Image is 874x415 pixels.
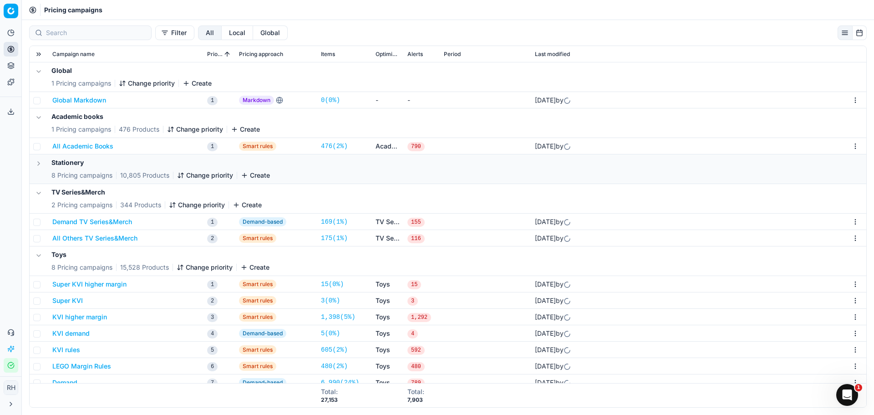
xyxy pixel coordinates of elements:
span: [DATE] [535,297,556,304]
span: Smart rules [239,234,276,243]
span: 8 Pricing campaigns [51,171,112,180]
span: 1 Pricing campaigns [51,125,111,134]
span: 3 [407,297,418,306]
a: TV Series&Merch [376,234,400,243]
div: by [535,280,571,289]
span: 4 [207,329,218,338]
span: 1 [207,218,218,227]
div: by [535,217,571,226]
div: 7,903 [407,396,424,404]
input: Search [46,28,146,37]
span: 789 [407,379,425,388]
button: All Academic Books [52,142,113,151]
button: Create [241,171,270,180]
div: by [535,329,571,338]
span: Optimization groups [376,51,400,58]
button: Create [240,263,269,272]
button: Demand TV Series&Merch [52,217,132,226]
span: RH [4,381,18,395]
span: 1 [207,96,218,105]
iframe: Intercom live chat [836,384,858,406]
span: 8 Pricing campaigns [51,263,112,272]
span: 1 [207,280,218,289]
a: Academic books [376,142,400,151]
button: Expand all [33,49,44,60]
h5: Global [51,66,212,75]
span: Last modified [535,51,570,58]
span: Period [444,51,461,58]
div: by [535,378,571,387]
button: KVI rules [52,345,80,354]
a: 15(0%) [321,280,344,289]
a: Toys [376,280,400,289]
button: all [198,26,222,40]
button: Create [183,79,212,88]
button: Demand [52,378,77,387]
span: Alerts [407,51,423,58]
a: Toys [376,296,400,305]
div: by [535,362,571,371]
span: 7 [207,379,218,388]
a: 6,990(24%) [321,378,359,387]
h5: Stationery [51,158,270,167]
button: Change priority [177,171,233,180]
span: Priority [207,51,223,58]
button: Create [233,200,262,210]
button: Create [231,125,260,134]
span: Items [321,51,335,58]
a: Toys [376,362,400,371]
a: 1,398(5%) [321,313,356,322]
span: [DATE] [535,142,556,150]
span: 116 [407,234,425,243]
span: 2 [207,234,218,243]
a: Toys [376,329,400,338]
span: 1 [207,142,218,151]
td: - [372,92,404,108]
span: 2 [207,297,218,306]
button: Super KVI higher margin [52,280,127,289]
div: by [535,296,571,305]
span: 476 Products [119,125,159,134]
a: 605(2%) [321,345,348,354]
div: by [535,142,571,151]
a: 476(2%) [321,142,348,151]
a: 5(0%) [321,329,340,338]
span: Demand-based [239,329,286,338]
a: 480(2%) [321,362,348,371]
span: 5 [207,346,218,355]
button: local [222,26,253,40]
span: Smart rules [239,345,276,354]
a: Toys [376,313,400,322]
span: Demand-based [239,378,286,387]
span: Smart rules [239,313,276,322]
button: Change priority [167,125,223,134]
span: [DATE] [535,346,556,354]
button: Change priority [119,79,175,88]
span: Campaign name [52,51,95,58]
button: Change priority [177,263,233,272]
a: 0(0%) [321,96,340,105]
button: KVI higher margin [52,313,107,322]
a: TV Series&Merch [376,217,400,226]
a: 3(0%) [321,296,340,305]
h5: TV Series&Merch [51,188,262,197]
span: 1 [855,384,862,391]
span: [DATE] [535,379,556,386]
a: 169(1%) [321,217,348,226]
h5: Toys [51,250,269,259]
div: by [535,96,571,105]
button: Change priority [169,200,225,210]
span: 3 [207,313,218,322]
span: Smart rules [239,362,276,371]
span: [DATE] [535,313,556,321]
span: 10,805 Products [120,171,169,180]
span: Markdown [239,96,274,105]
div: Total : [321,387,338,396]
span: 592 [407,346,425,355]
span: Demand-based [239,217,286,226]
span: Smart rules [239,280,276,289]
span: Smart rules [239,296,276,305]
button: RH [4,380,18,395]
span: [DATE] [535,218,556,225]
span: 4 [407,329,418,338]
